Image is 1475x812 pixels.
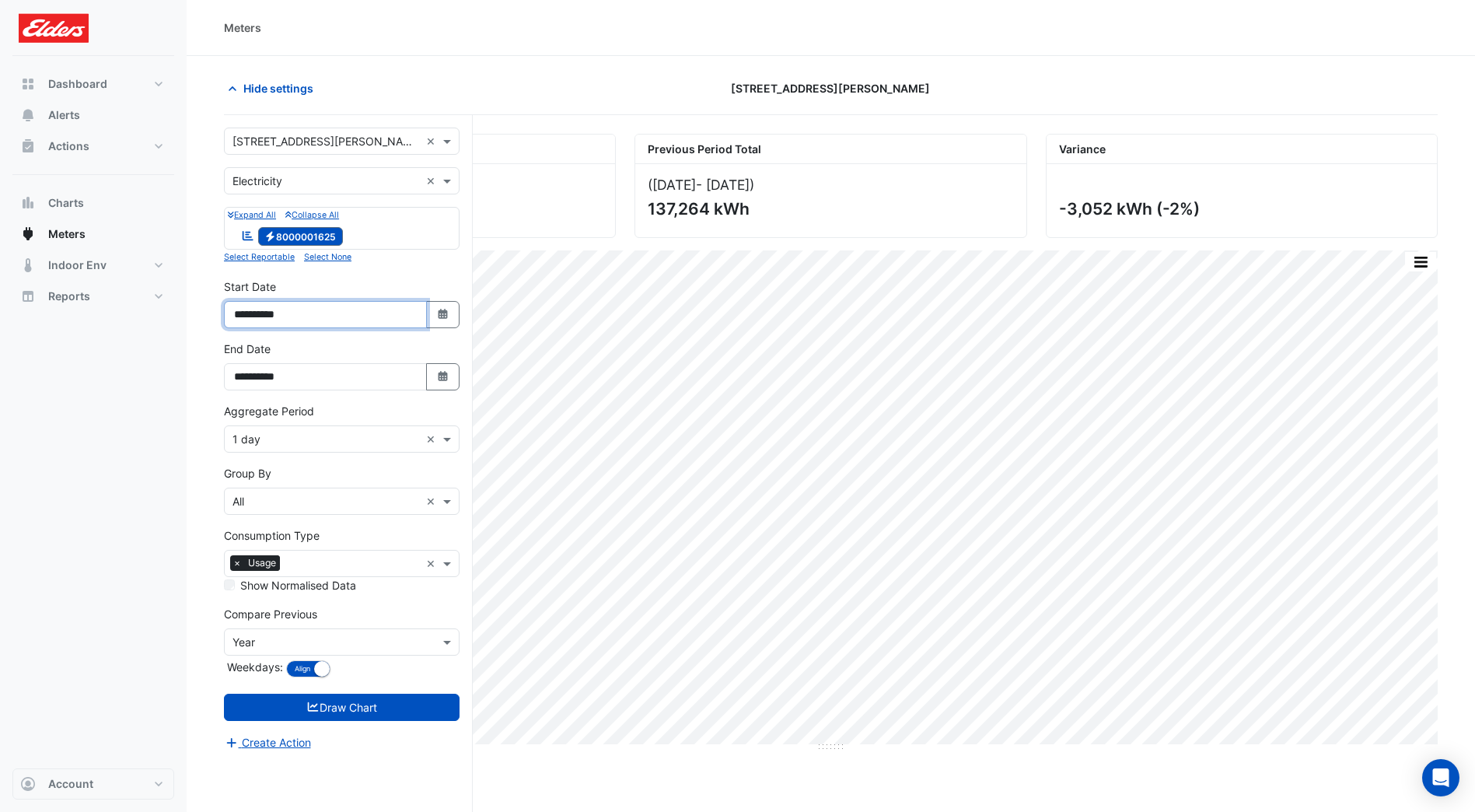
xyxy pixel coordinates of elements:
[635,135,1026,164] div: Previous Period Total
[304,252,351,262] small: Select None
[696,177,750,193] span: - [DATE]
[243,80,313,96] span: Hide settings
[436,370,450,383] fa-icon: Select Date
[224,733,312,751] button: Create Action
[19,12,89,44] img: Company Logo
[258,227,344,246] span: 8000001625
[12,68,174,100] button: Dashboard
[285,208,339,222] button: Collapse All
[12,250,174,281] button: Indoor Env
[1422,759,1459,796] div: Open Intercom Messenger
[1047,135,1437,164] div: Variance
[304,250,351,264] button: Select None
[285,210,339,220] small: Collapse All
[426,431,439,447] span: Clear
[264,230,276,242] fa-icon: Electricity
[20,226,36,242] app-icon: Meters
[12,100,174,131] button: Alerts
[228,210,276,220] small: Expand All
[224,527,320,544] label: Consumption Type
[12,187,174,219] button: Charts
[48,776,93,792] span: Account
[20,195,36,211] app-icon: Charts
[426,173,439,189] span: Clear
[224,19,261,36] div: Meters
[230,555,244,571] span: ×
[20,107,36,123] app-icon: Alerts
[48,226,86,242] span: Meters
[12,281,174,312] button: Reports
[48,107,80,123] span: Alerts
[12,768,174,800] button: Account
[224,403,314,419] label: Aggregate Period
[20,138,36,154] app-icon: Actions
[426,493,439,509] span: Clear
[48,257,107,273] span: Indoor Env
[1405,252,1436,271] button: More Options
[224,694,460,721] button: Draw Chart
[244,555,280,571] span: Usage
[12,131,174,162] button: Actions
[48,76,107,92] span: Dashboard
[12,219,174,250] button: Meters
[731,80,930,96] span: [STREET_ADDRESS][PERSON_NAME]
[224,250,295,264] button: Select Reportable
[436,308,450,321] fa-icon: Select Date
[426,133,439,149] span: Clear
[224,465,271,481] label: Group By
[20,289,36,304] app-icon: Reports
[224,606,317,622] label: Compare Previous
[224,341,271,357] label: End Date
[224,75,323,102] button: Hide settings
[648,199,1010,219] div: 137,264 kWh
[48,289,90,304] span: Reports
[241,229,255,242] fa-icon: Reportable
[224,252,295,262] small: Select Reportable
[48,138,89,154] span: Actions
[1059,199,1421,219] div: -3,052 kWh (-2%)
[20,76,36,92] app-icon: Dashboard
[648,177,1013,193] div: ([DATE] )
[228,208,276,222] button: Expand All
[20,257,36,273] app-icon: Indoor Env
[224,659,283,675] label: Weekdays:
[48,195,84,211] span: Charts
[224,278,276,295] label: Start Date
[240,577,356,593] label: Show Normalised Data
[426,555,439,572] span: Clear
